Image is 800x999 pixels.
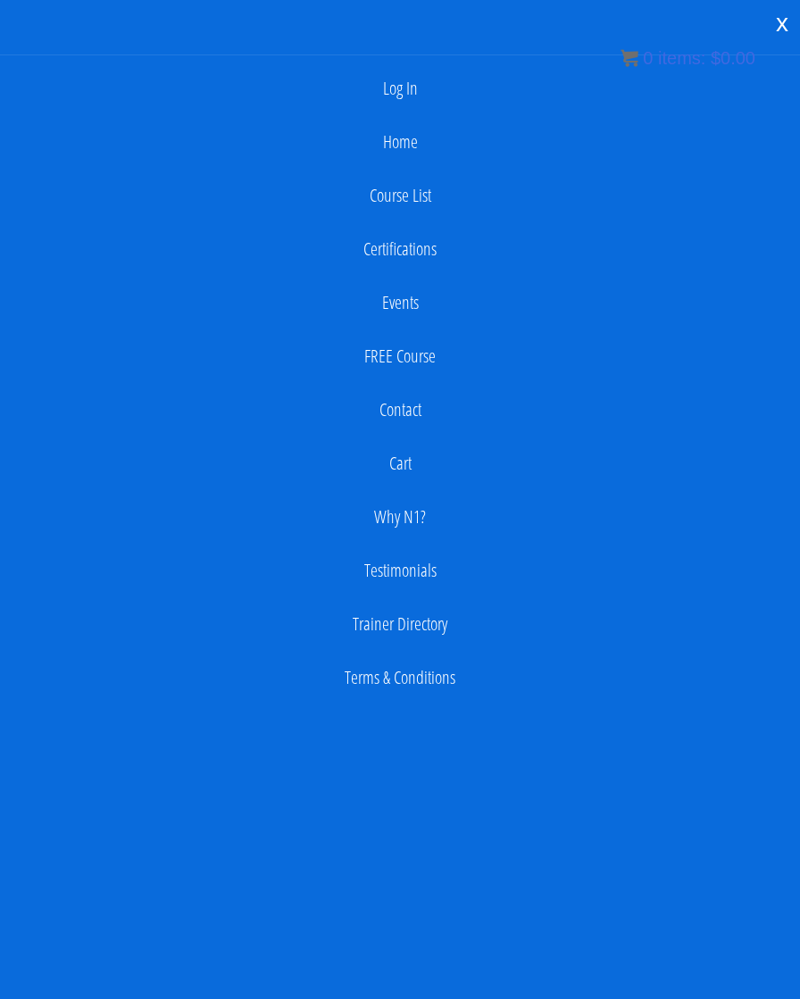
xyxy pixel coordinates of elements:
img: icon11.png [621,49,638,67]
span: 0 [643,48,653,68]
a: Events [9,285,791,321]
div: x [764,4,800,42]
bdi: 0.00 [711,48,755,68]
a: Cart [9,445,791,481]
a: 0 items: $0.00 [621,48,755,68]
span: items: [658,48,705,68]
a: Home [9,124,791,160]
a: Testimonials [9,553,791,588]
a: Certifications [9,231,791,267]
span: $ [711,48,721,68]
a: Log In [9,71,791,106]
a: FREE Course [9,338,791,374]
a: Course List [9,178,791,213]
a: Trainer Directory [9,606,791,642]
a: Terms & Conditions [9,660,791,695]
a: Contact [9,392,791,428]
a: Why N1? [9,499,791,535]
